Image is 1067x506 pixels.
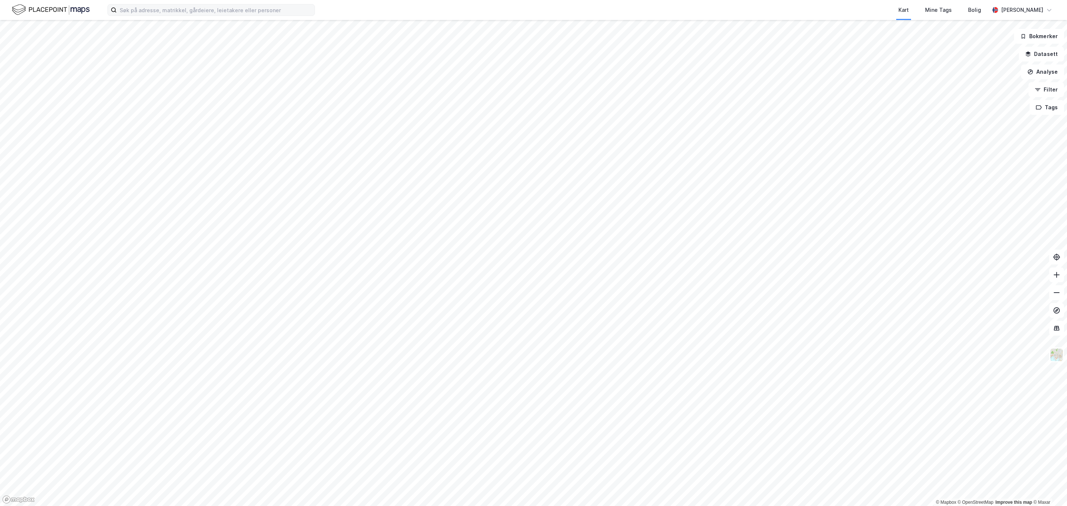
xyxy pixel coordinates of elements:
[1030,470,1067,506] iframe: Chat Widget
[898,6,909,14] div: Kart
[117,4,315,16] input: Søk på adresse, matrikkel, gårdeiere, leietakere eller personer
[12,3,90,16] img: logo.f888ab2527a4732fd821a326f86c7f29.svg
[925,6,952,14] div: Mine Tags
[1001,6,1043,14] div: [PERSON_NAME]
[968,6,981,14] div: Bolig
